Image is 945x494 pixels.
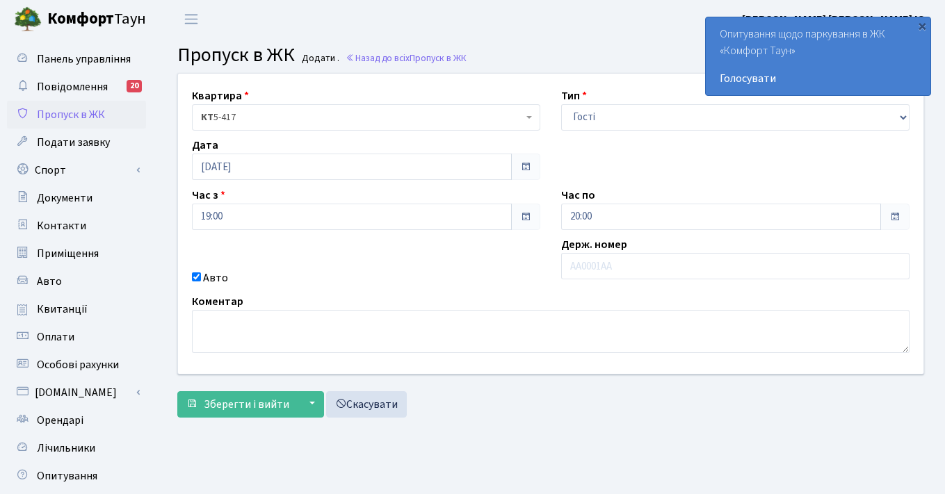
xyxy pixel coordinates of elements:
[37,218,86,233] span: Контакти
[37,246,99,261] span: Приміщення
[720,70,916,87] a: Голосувати
[7,45,146,73] a: Панель управління
[706,17,930,95] div: Опитування щодо паркування в ЖК «Комфорт Таун»
[192,137,218,154] label: Дата
[561,236,627,253] label: Держ. номер
[37,135,110,150] span: Подати заявку
[561,187,595,204] label: Час по
[37,441,95,456] span: Лічильники
[7,434,146,462] a: Лічильники
[37,413,83,428] span: Орендарі
[201,110,523,124] span: <b>КТ</b>&nbsp;&nbsp;&nbsp;&nbsp;5-417
[561,253,910,279] input: AA0001AA
[7,462,146,490] a: Опитування
[47,8,114,30] b: Комфорт
[561,88,587,104] label: Тип
[7,323,146,351] a: Оплати
[299,53,339,65] small: Додати .
[177,391,298,418] button: Зберегти і вийти
[915,19,929,33] div: ×
[7,406,146,434] a: Орендарі
[37,190,92,206] span: Документи
[192,293,243,310] label: Коментар
[37,468,97,484] span: Опитування
[37,79,108,94] span: Повідомлення
[203,270,228,286] label: Авто
[37,107,105,122] span: Пропуск в ЖК
[37,329,74,345] span: Оплати
[7,379,146,406] a: [DOMAIN_NAME]
[7,240,146,267] a: Приміщення
[7,267,146,295] a: Авто
[326,391,407,418] a: Скасувати
[177,41,295,69] span: Пропуск в ЖК
[201,110,213,124] b: КТ
[346,51,467,65] a: Назад до всіхПропуск в ЖК
[7,184,146,212] a: Документи
[7,156,146,184] a: Спорт
[174,8,209,31] button: Переключити навігацію
[410,51,467,65] span: Пропуск в ЖК
[7,73,146,101] a: Повідомлення20
[192,187,225,204] label: Час з
[47,8,146,31] span: Таун
[7,212,146,240] a: Контакти
[204,397,289,412] span: Зберегти і вийти
[127,80,142,92] div: 20
[7,351,146,379] a: Особові рахунки
[7,295,146,323] a: Квитанції
[14,6,42,33] img: logo.png
[742,11,928,28] a: [PERSON_NAME] [PERSON_NAME] Ю.
[37,357,119,372] span: Особові рахунки
[37,302,88,317] span: Квитанції
[742,12,928,27] b: [PERSON_NAME] [PERSON_NAME] Ю.
[192,88,249,104] label: Квартира
[7,129,146,156] a: Подати заявку
[7,101,146,129] a: Пропуск в ЖК
[37,51,131,67] span: Панель управління
[37,274,62,289] span: Авто
[192,104,540,131] span: <b>КТ</b>&nbsp;&nbsp;&nbsp;&nbsp;5-417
